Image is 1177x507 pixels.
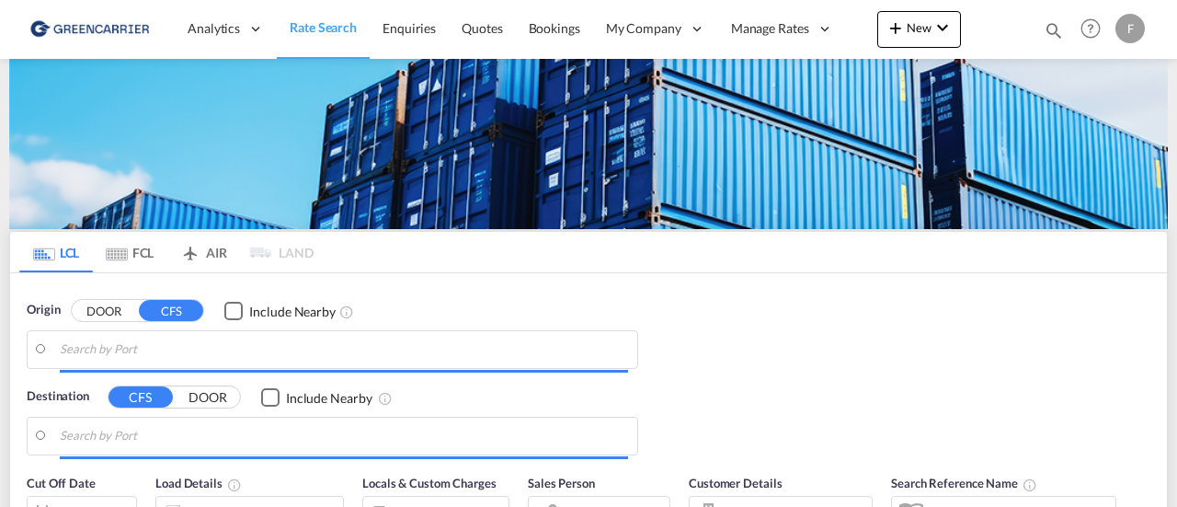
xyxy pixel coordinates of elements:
[689,476,782,490] span: Customer Details
[1115,14,1145,43] div: F
[155,476,242,490] span: Load Details
[9,59,1168,229] img: GreenCarrierFCL_LCL.png
[188,19,240,38] span: Analytics
[362,476,497,490] span: Locals & Custom Charges
[60,336,628,363] input: Search by Port
[27,387,89,406] span: Destination
[383,20,436,36] span: Enquiries
[885,20,954,35] span: New
[19,232,314,272] md-pagination-wrapper: Use the left and right arrow keys to navigate between tabs
[72,300,136,321] button: DOOR
[109,386,173,408] button: CFS
[877,11,961,48] button: icon-plus 400-fgNewicon-chevron-down
[1044,20,1064,48] div: icon-magnify
[1023,478,1037,492] md-icon: Your search will be saved by the below given name
[731,19,809,38] span: Manage Rates
[28,8,152,50] img: 609dfd708afe11efa14177256b0082fb.png
[339,304,354,318] md-icon: Unchecked: Ignores neighbouring ports when fetching rates.Checked : Includes neighbouring ports w...
[93,232,166,272] md-tab-item: FCL
[1075,13,1106,44] span: Help
[19,232,93,272] md-tab-item: LCL
[139,300,203,321] button: CFS
[931,17,954,39] md-icon: icon-chevron-down
[27,476,96,490] span: Cut Off Date
[891,476,1037,490] span: Search Reference Name
[176,386,240,408] button: DOOR
[286,389,372,408] div: Include Nearby
[27,301,60,319] span: Origin
[166,232,240,272] md-tab-item: AIR
[378,390,393,405] md-icon: Unchecked: Ignores neighbouring ports when fetching rates.Checked : Includes neighbouring ports w...
[179,242,201,256] md-icon: icon-airplane
[1044,20,1064,40] md-icon: icon-magnify
[290,19,357,35] span: Rate Search
[529,20,580,36] span: Bookings
[249,303,336,321] div: Include Nearby
[606,19,681,38] span: My Company
[1075,13,1115,46] div: Help
[261,387,372,407] md-checkbox: Checkbox No Ink
[885,17,907,39] md-icon: icon-plus 400-fg
[528,476,595,490] span: Sales Person
[224,301,336,320] md-checkbox: Checkbox No Ink
[227,478,242,492] md-icon: Chargeable Weight
[60,422,628,450] input: Search by Port
[462,20,502,36] span: Quotes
